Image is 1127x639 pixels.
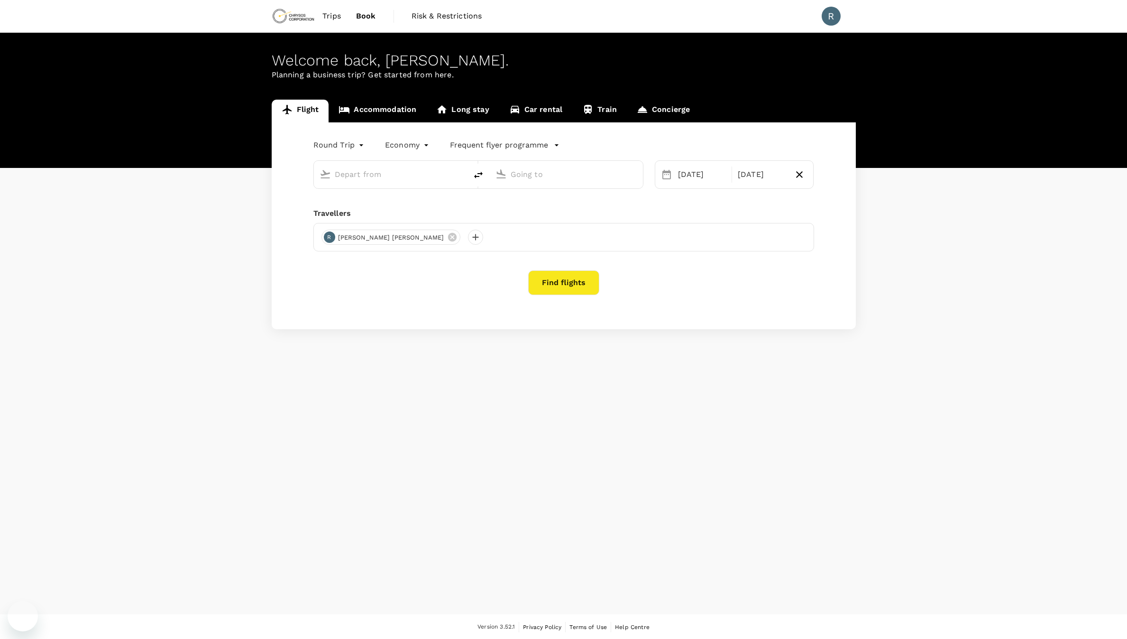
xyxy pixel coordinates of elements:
[615,622,650,632] a: Help Centre
[528,270,599,295] button: Find flights
[272,6,315,27] img: Chrysos Corporation
[272,52,856,69] div: Welcome back , [PERSON_NAME] .
[321,230,460,245] div: R[PERSON_NAME] [PERSON_NAME]
[8,601,38,631] iframe: Button to launch messaging window
[734,165,789,184] div: [DATE]
[426,100,499,122] a: Long stay
[572,100,627,122] a: Train
[385,138,431,153] div: Economy
[450,139,559,151] button: Frequent flyer programme
[335,167,447,182] input: Depart from
[450,139,548,151] p: Frequent flyer programme
[324,232,335,243] div: R
[272,100,329,122] a: Flight
[627,100,700,122] a: Concierge
[569,622,607,632] a: Terms of Use
[523,624,561,630] span: Privacy Policy
[499,100,573,122] a: Car rental
[822,7,841,26] div: R
[412,10,482,22] span: Risk & Restrictions
[313,208,814,219] div: Travellers
[511,167,623,182] input: Going to
[313,138,367,153] div: Round Trip
[523,622,561,632] a: Privacy Policy
[356,10,376,22] span: Book
[329,100,426,122] a: Accommodation
[322,10,341,22] span: Trips
[332,233,450,242] span: [PERSON_NAME] [PERSON_NAME]
[636,173,638,175] button: Open
[615,624,650,630] span: Help Centre
[467,164,490,186] button: delete
[569,624,607,630] span: Terms of Use
[272,69,856,81] p: Planning a business trip? Get started from here.
[460,173,462,175] button: Open
[477,622,515,632] span: Version 3.52.1
[674,165,730,184] div: [DATE]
